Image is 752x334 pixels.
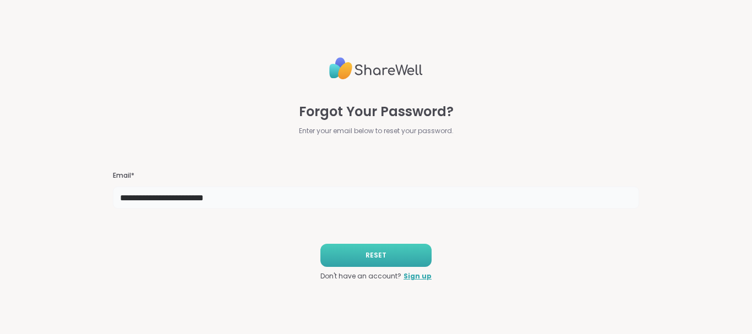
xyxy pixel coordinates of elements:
span: Forgot Your Password? [299,102,454,122]
span: RESET [366,250,386,260]
a: Sign up [404,271,432,281]
img: ShareWell Logo [329,53,423,84]
button: RESET [320,244,432,267]
span: Enter your email below to reset your password. [299,126,454,136]
span: Don't have an account? [320,271,401,281]
h3: Email* [113,171,639,180]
